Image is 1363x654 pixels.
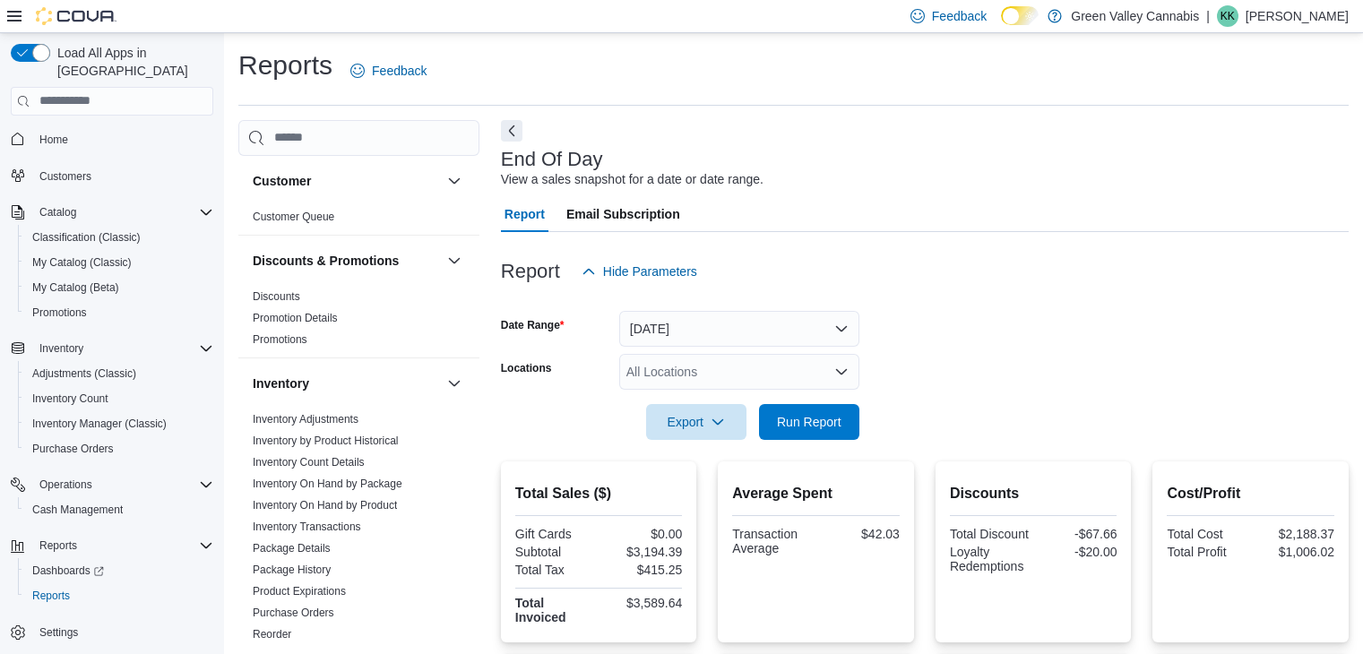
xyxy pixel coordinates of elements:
button: Settings [4,619,220,645]
label: Date Range [501,318,565,332]
button: Inventory [253,374,440,392]
span: Home [39,133,68,147]
span: Export [657,404,736,440]
h2: Average Spent [732,483,900,504]
button: Hide Parameters [574,254,704,289]
span: Dashboards [25,560,213,581]
span: Run Report [777,413,841,431]
div: Total Discount [950,527,1030,541]
button: Operations [32,474,99,495]
span: Hide Parameters [603,262,697,280]
a: My Catalog (Beta) [25,277,126,298]
a: Customers [32,166,99,187]
span: Catalog [39,205,76,219]
a: Reports [25,585,77,607]
label: Locations [501,361,552,375]
button: Purchase Orders [18,436,220,461]
span: Load All Apps in [GEOGRAPHIC_DATA] [50,44,213,80]
div: Total Tax [515,563,595,577]
h2: Total Sales ($) [515,483,683,504]
span: Inventory Transactions [253,520,361,534]
a: My Catalog (Classic) [25,252,139,273]
a: Inventory Count [25,388,116,409]
button: Reports [32,535,84,556]
span: Reports [39,538,77,553]
button: Classification (Classic) [18,225,220,250]
span: Settings [39,625,78,640]
span: Catalog [32,202,213,223]
span: Operations [32,474,213,495]
button: Adjustments (Classic) [18,361,220,386]
span: Classification (Classic) [25,227,213,248]
button: Promotions [18,300,220,325]
button: Inventory Count [18,386,220,411]
img: Cova [36,7,116,25]
button: Catalog [4,200,220,225]
button: Run Report [759,404,859,440]
span: Promotion Details [253,311,338,325]
span: Customers [39,169,91,184]
span: Classification (Classic) [32,230,141,245]
div: $415.25 [602,563,682,577]
h3: Customer [253,172,311,190]
span: Email Subscription [566,196,680,232]
button: Reports [4,533,220,558]
span: Discounts [253,289,300,304]
span: Feedback [932,7,987,25]
button: My Catalog (Classic) [18,250,220,275]
button: Operations [4,472,220,497]
strong: Total Invoiced [515,596,566,624]
button: Customer [253,172,440,190]
span: Report [505,196,545,232]
button: [DATE] [619,311,859,347]
button: Inventory [32,338,91,359]
button: Next [501,120,522,142]
div: View a sales snapshot for a date or date range. [501,170,763,189]
p: [PERSON_NAME] [1246,5,1349,27]
a: Inventory On Hand by Package [253,478,402,490]
span: Home [32,128,213,151]
h3: Discounts & Promotions [253,252,399,270]
span: Reorder [253,627,291,641]
span: Promotions [253,332,307,347]
span: Adjustments (Classic) [32,366,136,381]
span: Promotions [32,305,87,320]
button: Customer [444,170,465,192]
span: My Catalog (Classic) [32,255,132,270]
span: Inventory [39,341,83,356]
a: Cash Management [25,499,130,521]
div: Transaction Average [732,527,812,555]
a: Dashboards [18,558,220,583]
span: Package Details [253,541,331,555]
div: Loyalty Redemptions [950,545,1030,573]
span: Dashboards [32,564,104,578]
div: $42.03 [820,527,900,541]
h1: Reports [238,47,332,83]
span: Feedback [372,62,427,80]
a: Package Details [253,542,331,555]
a: Purchase Orders [253,607,334,619]
button: Discounts & Promotions [444,250,465,271]
div: -$20.00 [1037,545,1117,559]
h2: Cost/Profit [1167,483,1334,504]
a: Package History [253,564,331,576]
button: Customers [4,163,220,189]
span: Purchase Orders [32,442,114,456]
a: Promotions [253,333,307,346]
div: $2,188.37 [1255,527,1334,541]
div: Discounts & Promotions [238,286,479,357]
button: Catalog [32,202,83,223]
a: Inventory Manager (Classic) [25,413,174,435]
p: Green Valley Cannabis [1071,5,1199,27]
a: Discounts [253,290,300,303]
span: Inventory Manager (Classic) [25,413,213,435]
span: Inventory Count [32,392,108,406]
span: Inventory Adjustments [253,412,358,426]
div: Customer [238,206,479,235]
span: Inventory On Hand by Package [253,477,402,491]
span: Inventory Count [25,388,213,409]
span: Inventory by Product Historical [253,434,399,448]
h3: End Of Day [501,149,603,170]
span: Dark Mode [1001,25,1002,26]
a: Home [32,129,75,151]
